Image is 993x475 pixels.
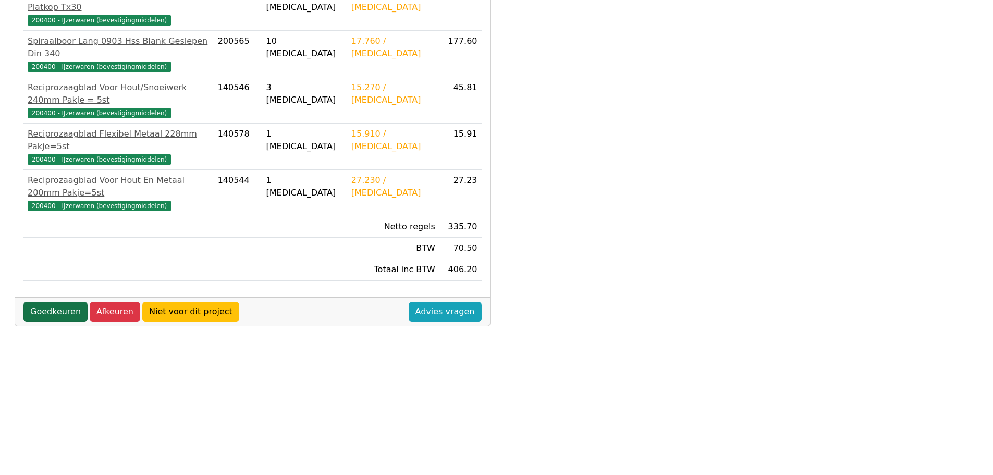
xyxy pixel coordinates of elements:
[347,238,439,259] td: BTW
[409,302,482,322] a: Advies vragen
[28,201,171,211] span: 200400 - IJzerwaren (bevestigingmiddelen)
[28,174,210,199] div: Reciprozaagblad Voor Hout En Metaal 200mm Pakje=5st
[266,81,343,106] div: 3 [MEDICAL_DATA]
[439,124,482,170] td: 15.91
[266,128,343,153] div: 1 [MEDICAL_DATA]
[439,170,482,216] td: 27.23
[214,170,262,216] td: 140544
[266,174,343,199] div: 1 [MEDICAL_DATA]
[439,77,482,124] td: 45.81
[266,35,343,60] div: 10 [MEDICAL_DATA]
[23,302,88,322] a: Goedkeuren
[28,81,210,119] a: Reciprozaagblad Voor Hout/Snoeiwerk 240mm Pakje = 5st200400 - IJzerwaren (bevestigingmiddelen)
[351,174,435,199] div: 27.230 / [MEDICAL_DATA]
[439,216,482,238] td: 335.70
[347,216,439,238] td: Netto regels
[28,128,210,165] a: Reciprozaagblad Flexibel Metaal 228mm Pakje=5st200400 - IJzerwaren (bevestigingmiddelen)
[351,128,435,153] div: 15.910 / [MEDICAL_DATA]
[214,77,262,124] td: 140546
[142,302,239,322] a: Niet voor dit project
[28,35,210,72] a: Spiraalboor Lang 0903 Hss Blank Geslepen Din 340200400 - IJzerwaren (bevestigingmiddelen)
[439,259,482,281] td: 406.20
[214,124,262,170] td: 140578
[28,62,171,72] span: 200400 - IJzerwaren (bevestigingmiddelen)
[351,81,435,106] div: 15.270 / [MEDICAL_DATA]
[28,15,171,26] span: 200400 - IJzerwaren (bevestigingmiddelen)
[28,81,210,106] div: Reciprozaagblad Voor Hout/Snoeiwerk 240mm Pakje = 5st
[28,128,210,153] div: Reciprozaagblad Flexibel Metaal 228mm Pakje=5st
[347,259,439,281] td: Totaal inc BTW
[439,238,482,259] td: 70.50
[214,31,262,77] td: 200565
[28,174,210,212] a: Reciprozaagblad Voor Hout En Metaal 200mm Pakje=5st200400 - IJzerwaren (bevestigingmiddelen)
[28,35,210,60] div: Spiraalboor Lang 0903 Hss Blank Geslepen Din 340
[28,154,171,165] span: 200400 - IJzerwaren (bevestigingmiddelen)
[351,35,435,60] div: 17.760 / [MEDICAL_DATA]
[28,108,171,118] span: 200400 - IJzerwaren (bevestigingmiddelen)
[90,302,140,322] a: Afkeuren
[439,31,482,77] td: 177.60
